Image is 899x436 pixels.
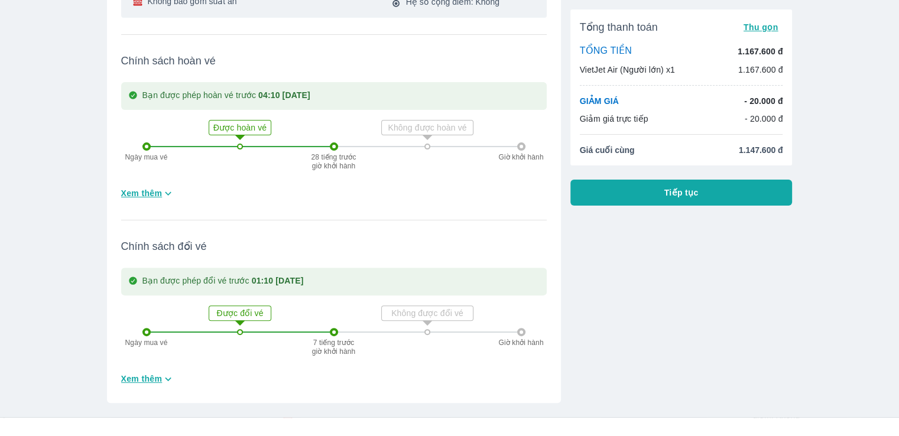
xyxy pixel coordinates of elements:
span: Tổng thanh toán [580,20,658,34]
span: 1.147.600 đ [739,144,783,156]
p: VietJet Air (Người lớn) x1 [580,64,675,76]
p: Giờ khởi hành [495,339,548,347]
p: Bạn được phép hoàn vé trước [142,89,310,103]
p: TỔNG TIỀN [580,45,632,58]
p: Được hoàn vé [210,122,270,134]
strong: 01:10 [DATE] [252,276,304,285]
button: Xem thêm [116,369,180,389]
p: Giờ khởi hành [495,153,548,161]
p: GIẢM GIÁ [580,95,619,107]
button: Xem thêm [116,184,180,203]
p: Được đổi vé [210,307,270,319]
p: 7 tiếng trước giờ khởi hành [310,339,358,355]
strong: 04:10 [DATE] [258,90,310,100]
span: Chính sách đổi vé [121,239,547,253]
p: - 20.000 đ [745,113,783,125]
button: Tiếp tục [570,180,793,206]
p: Không được hoàn vé [383,122,472,134]
span: Chính sách hoàn vé [121,54,547,68]
p: Ngày mua vé [120,339,173,347]
p: - 20.000 đ [744,95,783,107]
button: Thu gọn [739,19,783,35]
span: Xem thêm [121,187,163,199]
p: 1.167.600 đ [738,45,783,57]
p: Ngày mua vé [120,153,173,161]
span: Xem thêm [121,373,163,385]
p: 28 tiếng trước giờ khởi hành [310,153,358,170]
span: Thu gọn [744,22,778,32]
p: Bạn được phép đổi vé trước [142,275,304,288]
p: Không được đổi vé [383,307,472,319]
span: Giá cuối cùng [580,144,635,156]
p: Giảm giá trực tiếp [580,113,648,125]
span: Tiếp tục [664,187,699,199]
p: 1.167.600 đ [738,64,783,76]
